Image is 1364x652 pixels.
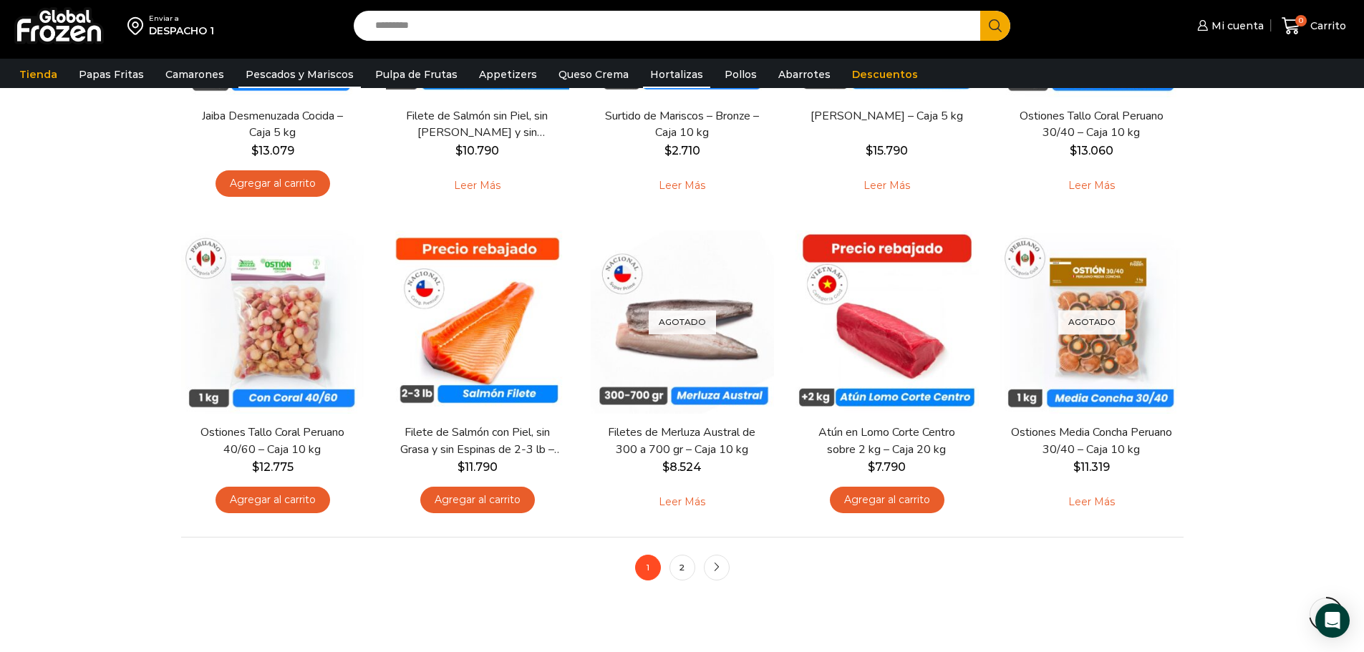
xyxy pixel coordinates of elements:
[664,144,700,157] bdi: 2.710
[149,14,214,24] div: Enviar a
[458,460,465,474] span: $
[190,108,354,141] a: Jaiba Desmenuzada Cocida – Caja 5 kg
[1070,144,1077,157] span: $
[1307,19,1346,33] span: Carrito
[1315,603,1350,638] div: Open Intercom Messenger
[216,487,330,513] a: Agregar al carrito: “Ostiones Tallo Coral Peruano 40/60 - Caja 10 kg”
[662,460,669,474] span: $
[551,61,636,88] a: Queso Crema
[637,170,727,200] a: Leé más sobre “Surtido de Mariscos - Bronze - Caja 10 kg”
[472,61,544,88] a: Appetizers
[980,11,1010,41] button: Search button
[662,460,702,474] bdi: 8.524
[1009,424,1174,457] a: Ostiones Media Concha Peruano 30/40 – Caja 10 kg
[866,144,873,157] span: $
[127,14,149,38] img: address-field-icon.svg
[804,424,969,457] a: Atún en Lomo Corte Centro sobre 2 kg – Caja 20 kg
[866,144,908,157] bdi: 15.790
[599,108,764,141] a: Surtido de Mariscos – Bronze – Caja 10 kg
[868,460,906,474] bdi: 7.790
[841,170,932,200] a: Leé más sobre “Salmón Ahumado Laminado - Caja 5 kg”
[643,61,710,88] a: Hortalizas
[635,555,661,580] span: 1
[395,424,559,457] a: Filete de Salmón con Piel, sin Grasa y sin Espinas de 2-3 lb – Premium – Caja 10 kg
[1009,108,1174,141] a: Ostiones Tallo Coral Peruano 30/40 – Caja 10 kg
[149,24,214,38] div: DESPACHO 1
[251,144,294,157] bdi: 13.079
[12,61,64,88] a: Tienda
[637,487,727,517] a: Leé más sobre “Filetes de Merluza Austral de 300 a 700 gr - Caja 10 kg”
[1046,487,1137,517] a: Leé más sobre “Ostiones Media Concha Peruano 30/40 - Caja 10 kg”
[190,424,354,457] a: Ostiones Tallo Coral Peruano 40/60 – Caja 10 kg
[1058,311,1126,334] p: Agotado
[72,61,151,88] a: Papas Fritas
[868,460,875,474] span: $
[1278,9,1350,43] a: 0 Carrito
[400,379,554,404] span: Vista Rápida
[649,311,716,334] p: Agotado
[455,144,499,157] bdi: 10.790
[1073,460,1110,474] bdi: 11.319
[1015,379,1169,404] span: Vista Rápida
[458,460,498,474] bdi: 11.790
[420,487,535,513] a: Agregar al carrito: “Filete de Salmón con Piel, sin Grasa y sin Espinas de 2-3 lb - Premium - Caj...
[1194,11,1264,40] a: Mi cuenta
[252,460,294,474] bdi: 12.775
[830,487,944,513] a: Agregar al carrito: “Atún en Lomo Corte Centro sobre 2 kg - Caja 20 kg”
[845,61,925,88] a: Descuentos
[455,144,463,157] span: $
[664,144,672,157] span: $
[1073,460,1080,474] span: $
[195,379,349,404] span: Vista Rápida
[1046,170,1137,200] a: Leé más sobre “Ostiones Tallo Coral Peruano 30/40 - Caja 10 kg”
[804,108,969,125] a: [PERSON_NAME] – Caja 5 kg
[158,61,231,88] a: Camarones
[1208,19,1264,33] span: Mi cuenta
[368,61,465,88] a: Pulpa de Frutas
[251,144,258,157] span: $
[238,61,361,88] a: Pescados y Mariscos
[395,108,559,141] a: Filete de Salmón sin Piel, sin [PERSON_NAME] y sin [PERSON_NAME] – Caja 10 Kg
[216,170,330,197] a: Agregar al carrito: “Jaiba Desmenuzada Cocida - Caja 5 kg”
[605,379,759,404] span: Vista Rápida
[1295,15,1307,26] span: 0
[717,61,764,88] a: Pollos
[432,170,523,200] a: Leé más sobre “Filete de Salmón sin Piel, sin Grasa y sin Espinas – Caja 10 Kg”
[810,379,964,404] span: Vista Rápida
[252,460,259,474] span: $
[599,424,764,457] a: Filetes de Merluza Austral de 300 a 700 gr – Caja 10 kg
[1070,144,1113,157] bdi: 13.060
[669,555,695,580] a: 2
[771,61,838,88] a: Abarrotes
